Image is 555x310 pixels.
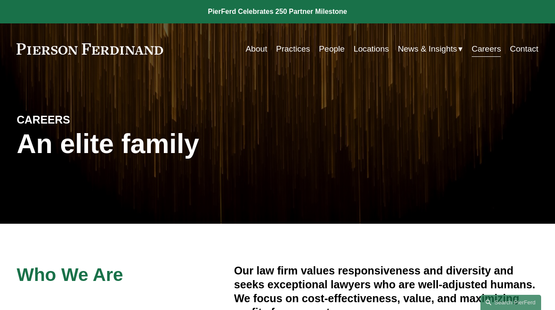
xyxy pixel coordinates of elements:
a: Locations [353,41,389,57]
a: About [245,41,267,57]
a: Contact [510,41,539,57]
a: Search this site [480,295,541,310]
a: Careers [472,41,501,57]
span: News & Insights [398,42,457,56]
h4: CAREERS [16,113,147,127]
a: folder dropdown [398,41,463,57]
span: Who We Are [16,264,123,285]
a: Practices [276,41,310,57]
h1: An elite family [16,128,277,159]
a: People [319,41,345,57]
